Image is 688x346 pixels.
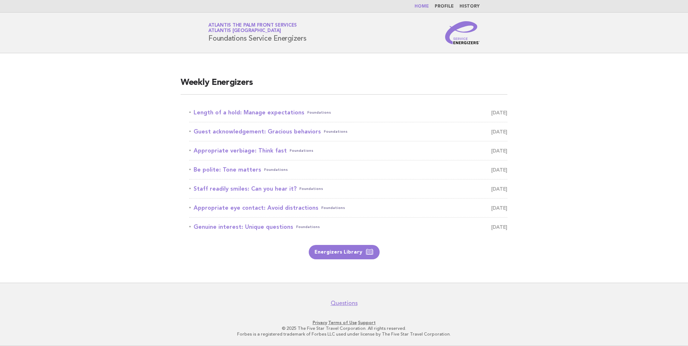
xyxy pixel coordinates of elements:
[491,222,507,232] span: [DATE]
[189,165,507,175] a: Be polite: Tone mattersFoundations [DATE]
[124,325,564,331] p: © 2025 The Five Star Travel Corporation. All rights reserved.
[491,203,507,213] span: [DATE]
[189,127,507,137] a: Guest acknowledgement: Gracious behaviorsFoundations [DATE]
[189,203,507,213] a: Appropriate eye contact: Avoid distractionsFoundations [DATE]
[460,4,480,9] a: History
[435,4,454,9] a: Profile
[208,23,307,42] h1: Foundations Service Energizers
[331,300,358,307] a: Questions
[181,77,507,95] h2: Weekly Energizers
[299,184,323,194] span: Foundations
[321,203,345,213] span: Foundations
[328,320,357,325] a: Terms of Use
[491,184,507,194] span: [DATE]
[307,108,331,118] span: Foundations
[491,127,507,137] span: [DATE]
[358,320,376,325] a: Support
[415,4,429,9] a: Home
[189,184,507,194] a: Staff readily smiles: Can you hear it?Foundations [DATE]
[445,21,480,44] img: Service Energizers
[124,331,564,337] p: Forbes is a registered trademark of Forbes LLC used under license by The Five Star Travel Corpora...
[290,146,313,156] span: Foundations
[208,29,281,33] span: Atlantis [GEOGRAPHIC_DATA]
[491,108,507,118] span: [DATE]
[189,108,507,118] a: Length of a hold: Manage expectationsFoundations [DATE]
[491,146,507,156] span: [DATE]
[189,146,507,156] a: Appropriate verbiage: Think fastFoundations [DATE]
[491,165,507,175] span: [DATE]
[124,320,564,325] p: · ·
[189,222,507,232] a: Genuine interest: Unique questionsFoundations [DATE]
[313,320,327,325] a: Privacy
[309,245,380,259] a: Energizers Library
[324,127,348,137] span: Foundations
[296,222,320,232] span: Foundations
[208,23,297,33] a: Atlantis The Palm Front ServicesAtlantis [GEOGRAPHIC_DATA]
[264,165,288,175] span: Foundations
